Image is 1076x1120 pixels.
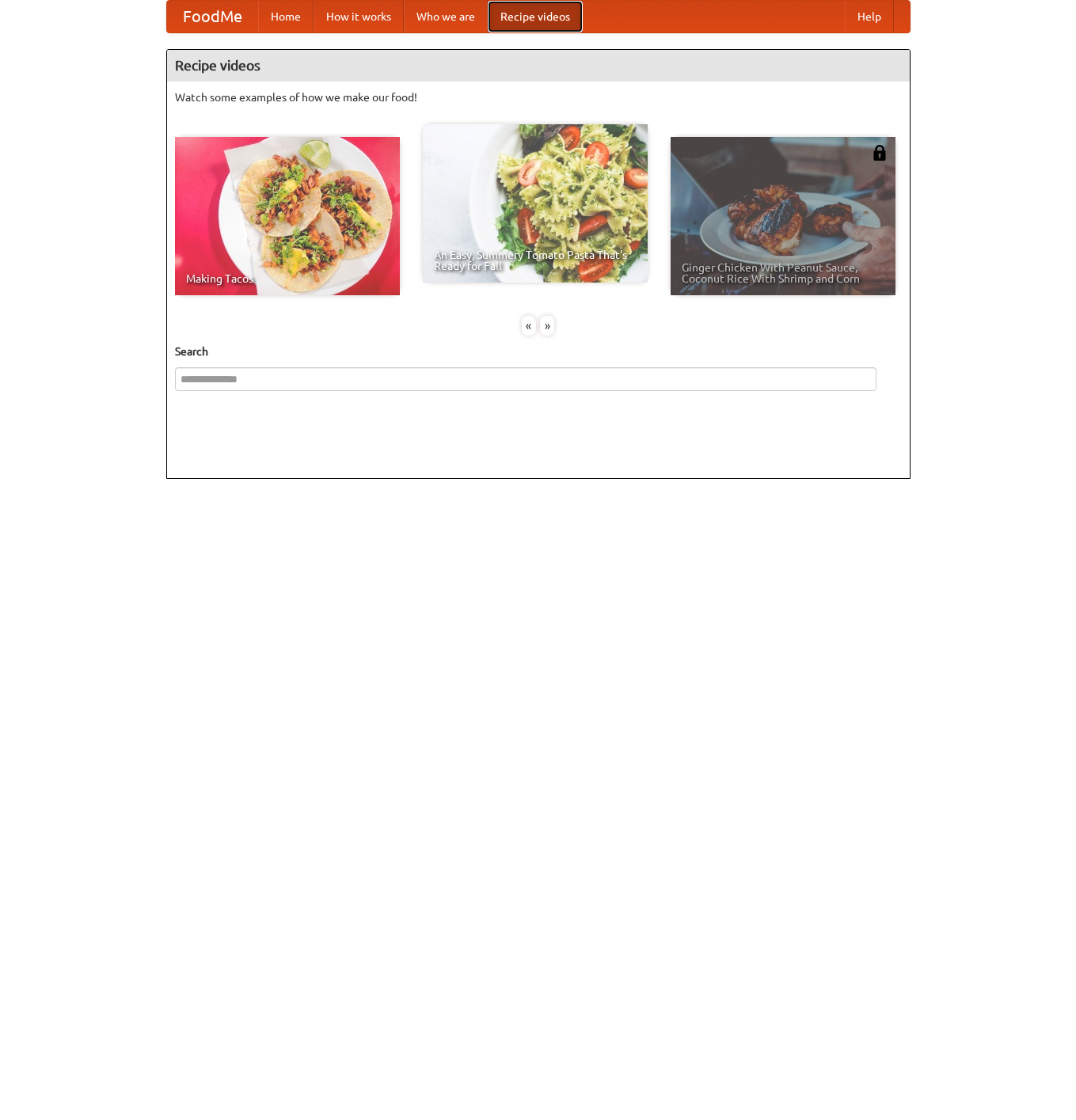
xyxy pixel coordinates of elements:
p: Watch some examples of how we make our food! [175,89,902,105]
a: Help [845,1,894,32]
img: 483408.png [872,145,888,161]
a: An Easy, Summery Tomato Pasta That's Ready for Fall [423,124,648,283]
a: Who we are [404,1,488,32]
h4: Recipe videos [167,50,910,82]
h5: Search [175,344,902,359]
span: An Easy, Summery Tomato Pasta That's Ready for Fall [434,249,637,271]
a: FoodMe [167,1,258,32]
a: Home [258,1,314,32]
a: Making Tacos [175,137,400,295]
div: « [522,316,536,336]
div: » [540,316,554,336]
span: Making Tacos [186,273,389,284]
a: Recipe videos [488,1,583,32]
a: How it works [314,1,404,32]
